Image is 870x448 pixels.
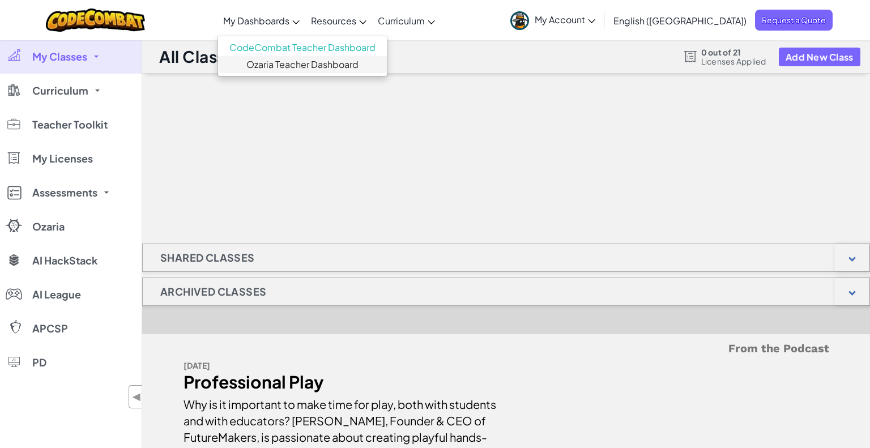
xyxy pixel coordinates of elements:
div: Professional Play [184,374,498,390]
span: Teacher Toolkit [32,120,108,130]
span: My Account [535,14,595,25]
img: CodeCombat logo [46,8,145,32]
span: Resources [311,15,356,27]
h1: All Classes [159,46,244,67]
a: CodeCombat Teacher Dashboard [218,39,387,56]
a: Ozaria Teacher Dashboard [218,56,387,73]
span: Ozaria [32,221,65,232]
span: My Classes [32,52,87,62]
a: Curriculum [372,5,441,36]
span: ◀ [132,389,142,405]
a: Resources [305,5,372,36]
img: avatar [510,11,529,30]
span: English ([GEOGRAPHIC_DATA]) [613,15,747,27]
h1: Shared Classes [143,244,272,272]
a: My Dashboards [217,5,305,36]
span: Assessments [32,187,97,198]
div: [DATE] [184,357,498,374]
h1: Archived Classes [143,278,284,306]
h5: From the Podcast [184,340,829,357]
span: AI League [32,289,81,300]
a: English ([GEOGRAPHIC_DATA]) [608,5,752,36]
span: Curriculum [378,15,425,27]
span: My Dashboards [223,15,289,27]
span: 0 out of 21 [701,48,766,57]
span: AI HackStack [32,255,97,266]
a: My Account [505,2,601,38]
a: Request a Quote [755,10,833,31]
span: Licenses Applied [701,57,766,66]
span: My Licenses [32,153,93,164]
span: Curriculum [32,86,88,96]
button: Add New Class [779,48,860,66]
